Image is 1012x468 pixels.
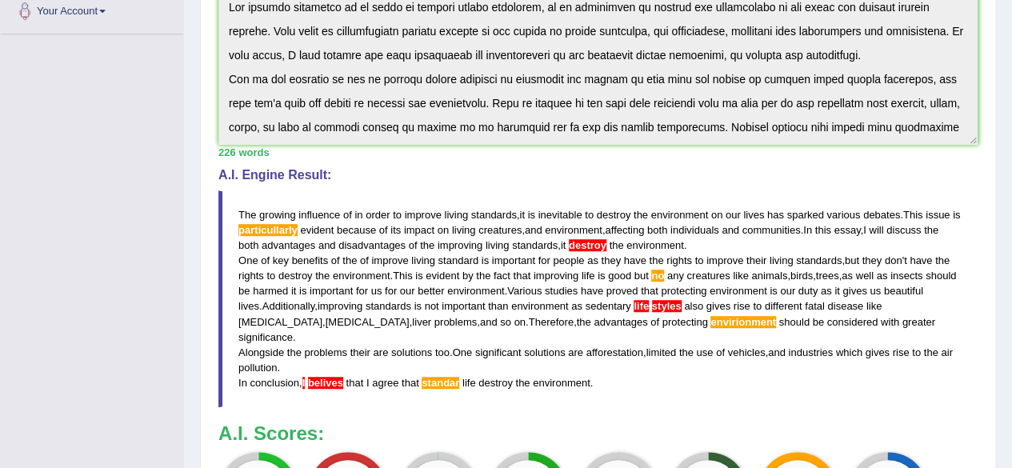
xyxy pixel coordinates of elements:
span: communities [742,224,800,236]
span: Possible spelling mistake found. (did you mean: environment) [710,316,776,328]
span: to [393,209,402,221]
span: the [924,224,938,236]
span: industries [788,346,833,358]
span: environment [447,285,505,297]
span: be [813,316,824,328]
span: the [287,346,302,358]
span: living [486,239,510,251]
span: and [525,224,542,236]
span: the [515,377,530,389]
span: the [679,346,694,358]
span: living [411,254,435,266]
span: both [238,239,258,251]
span: agree [372,377,398,389]
span: various [826,209,860,221]
span: This [393,270,413,282]
span: environment [710,285,767,297]
span: pollution [238,362,277,374]
span: debates [863,209,900,221]
span: the [577,316,591,328]
span: to [266,270,275,282]
span: and [480,316,498,328]
span: but [634,270,649,282]
span: have [910,254,932,266]
span: and [722,224,739,236]
span: The [238,209,256,221]
span: I [863,224,866,236]
span: better [418,285,444,297]
span: as [571,300,582,312]
span: destroy [478,377,513,389]
span: their [350,346,370,358]
span: environment [651,209,709,221]
span: solutions [524,346,565,358]
span: protecting [661,285,706,297]
span: is [953,209,960,221]
span: important [310,285,353,297]
span: than [488,300,508,312]
span: environment [511,300,569,312]
span: life [462,377,476,389]
span: too [435,346,450,358]
span: environment [533,377,590,389]
span: In [803,224,812,236]
span: improve [371,254,408,266]
span: this [815,224,831,236]
span: which [836,346,862,358]
span: environment [333,270,390,282]
span: but [845,254,859,266]
span: the [649,254,663,266]
span: inevitable [538,209,582,221]
span: This noun is normally spelled as one word. (did you mean: lifestyles) [652,300,682,312]
span: standards [471,209,517,221]
span: is [299,285,306,297]
span: are [568,346,583,358]
span: conclusion [250,377,298,389]
span: sparked [786,209,823,221]
span: rise [734,300,750,312]
span: as [587,254,598,266]
span: and [768,346,786,358]
span: is [482,254,489,266]
span: it [561,239,566,251]
span: for [538,254,550,266]
span: sedentary [586,300,631,312]
span: is [770,285,777,297]
span: living [444,209,468,221]
span: protecting [662,316,708,328]
span: This [903,209,923,221]
span: the [342,254,357,266]
span: evident [426,270,459,282]
span: it [291,285,297,297]
span: gives [842,285,866,297]
span: different [765,300,802,312]
span: is [598,270,605,282]
span: Did you mean “now” (=at this moment) instead of ‘no’ (negation)? [651,270,664,282]
span: standards [796,254,842,266]
span: that [402,377,419,389]
span: has [767,209,784,221]
span: so [500,316,511,328]
span: afforestation [586,346,643,358]
span: problems [304,346,346,358]
span: don [885,254,902,266]
span: evident [300,224,334,236]
span: limited [646,346,676,358]
span: gives [865,346,889,358]
span: creatures [478,224,522,236]
span: gives [706,300,730,312]
span: rights [238,270,264,282]
span: standards [366,300,411,312]
span: both [647,224,667,236]
span: benefits [292,254,329,266]
span: important [442,300,485,312]
span: This noun is normally spelled as one word. (did you mean: lifestyles) [649,300,652,312]
span: significant [475,346,522,358]
h4: A.I. Engine Result: [218,168,978,182]
span: standards [512,239,558,251]
span: One [453,346,473,358]
span: affecting [605,224,644,236]
span: also [684,300,703,312]
span: they [862,254,882,266]
span: [MEDICAL_DATA] [326,316,410,328]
